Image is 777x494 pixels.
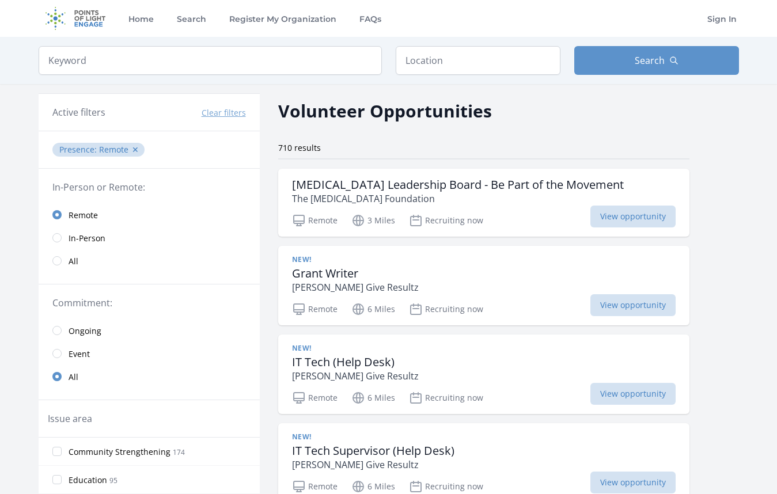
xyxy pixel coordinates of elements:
span: Education [69,474,107,486]
a: All [39,365,260,388]
span: View opportunity [590,472,676,493]
span: 174 [173,447,185,457]
input: Keyword [39,46,382,75]
h3: [MEDICAL_DATA] Leadership Board - Be Part of the Movement [292,178,624,192]
p: Remote [292,480,338,493]
a: New! Grant Writer [PERSON_NAME] Give Resultz Remote 6 Miles Recruiting now View opportunity [278,246,689,325]
input: Community Strengthening 174 [52,447,62,456]
span: All [69,256,78,267]
button: Clear filters [202,107,246,119]
legend: In-Person or Remote: [52,180,246,194]
legend: Commitment: [52,296,246,310]
p: 6 Miles [351,391,395,405]
span: View opportunity [590,383,676,405]
p: Remote [292,214,338,227]
input: Location [396,46,560,75]
p: 6 Miles [351,480,395,493]
p: [PERSON_NAME] Give Resultz [292,458,454,472]
a: Remote [39,203,260,226]
button: Search [574,46,739,75]
span: New! [292,344,312,353]
span: Event [69,348,90,360]
span: All [69,371,78,383]
p: [PERSON_NAME] Give Resultz [292,369,419,383]
span: Remote [99,144,128,155]
input: Education 95 [52,475,62,484]
span: New! [292,432,312,442]
button: ✕ [132,144,139,155]
p: Recruiting now [409,214,483,227]
a: In-Person [39,226,260,249]
span: Community Strengthening [69,446,170,458]
p: Recruiting now [409,302,483,316]
h3: Active filters [52,105,105,119]
a: [MEDICAL_DATA] Leadership Board - Be Part of the Movement The [MEDICAL_DATA] Foundation Remote 3 ... [278,169,689,237]
a: New! IT Tech (Help Desk) [PERSON_NAME] Give Resultz Remote 6 Miles Recruiting now View opportunity [278,335,689,414]
span: Remote [69,210,98,221]
span: In-Person [69,233,105,244]
p: [PERSON_NAME] Give Resultz [292,280,419,294]
span: Presence : [59,144,99,155]
span: Search [635,54,665,67]
h3: IT Tech Supervisor (Help Desk) [292,444,454,458]
span: View opportunity [590,206,676,227]
span: 710 results [278,142,321,153]
span: Ongoing [69,325,101,337]
p: Recruiting now [409,391,483,405]
p: Remote [292,302,338,316]
h2: Volunteer Opportunities [278,98,492,124]
span: View opportunity [590,294,676,316]
a: All [39,249,260,272]
a: Ongoing [39,319,260,342]
span: 95 [109,476,118,485]
p: Recruiting now [409,480,483,493]
a: Event [39,342,260,365]
p: 6 Miles [351,302,395,316]
p: Remote [292,391,338,405]
p: 3 Miles [351,214,395,227]
span: New! [292,255,312,264]
h3: Grant Writer [292,267,419,280]
legend: Issue area [48,412,92,425]
p: The [MEDICAL_DATA] Foundation [292,192,624,206]
h3: IT Tech (Help Desk) [292,355,419,369]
